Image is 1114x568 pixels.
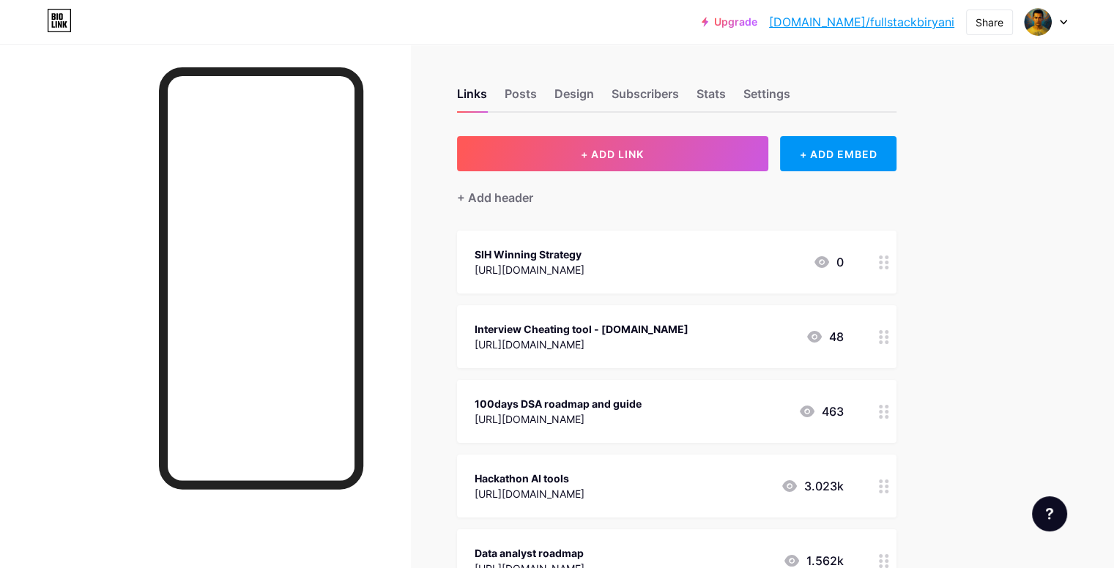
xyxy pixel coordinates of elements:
div: [URL][DOMAIN_NAME] [475,411,642,427]
span: + ADD LINK [581,148,644,160]
img: fullstackbiryani [1024,8,1052,36]
div: 3.023k [781,477,844,495]
div: + Add header [457,189,533,206]
div: Stats [697,85,726,111]
div: Data analyst roadmap [475,545,584,561]
div: + ADD EMBED [780,136,896,171]
a: Upgrade [702,16,757,28]
div: Posts [505,85,537,111]
div: Settings [743,85,790,111]
div: [URL][DOMAIN_NAME] [475,486,584,501]
div: SIH Winning Strategy [475,247,584,262]
div: Share [976,15,1003,30]
div: 463 [798,403,844,420]
div: Links [457,85,487,111]
div: 48 [806,328,844,345]
a: [DOMAIN_NAME]/fullstackbiryani [769,13,954,31]
div: Design [554,85,594,111]
div: Subscribers [612,85,679,111]
div: 100days DSA roadmap and guide [475,396,642,411]
div: Hackathon AI tools [475,471,584,486]
div: 0 [813,253,844,271]
div: Interview Cheating tool - [DOMAIN_NAME] [475,321,688,337]
div: [URL][DOMAIN_NAME] [475,262,584,277]
div: [URL][DOMAIN_NAME] [475,337,688,352]
button: + ADD LINK [457,136,768,171]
